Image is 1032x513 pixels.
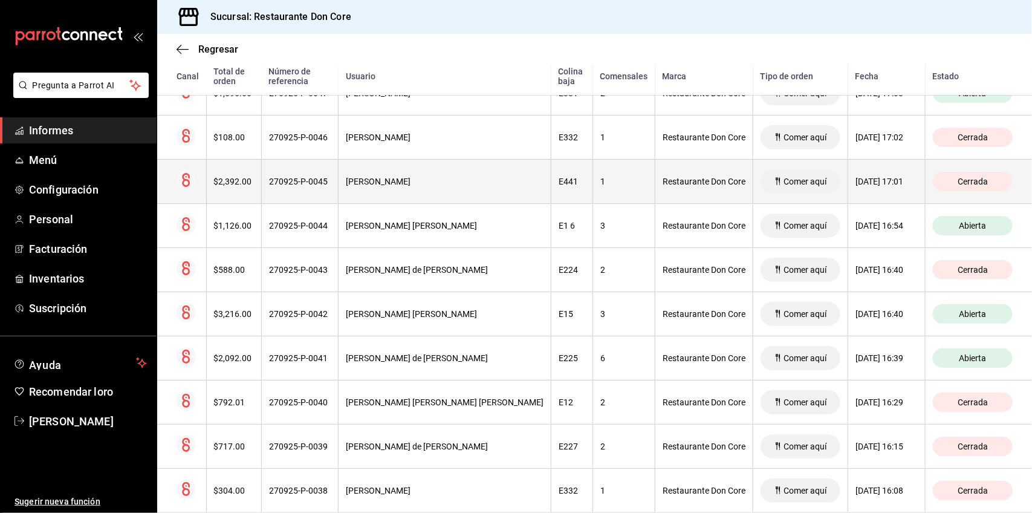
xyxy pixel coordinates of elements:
[214,132,245,142] font: $108.00
[855,265,903,275] font: [DATE] 16:40
[269,221,328,230] font: 270925-P-0044
[346,132,411,142] font: [PERSON_NAME]
[855,132,903,142] font: [DATE] 17:02
[269,66,311,85] font: Número de referencia
[29,124,73,137] font: Informes
[855,486,903,495] font: [DATE] 16:08
[29,385,113,398] font: Recomendar loro
[959,221,987,230] font: Abierta
[269,177,328,186] font: 270925-P-0045
[600,486,605,495] font: 1
[559,177,578,186] font: E441
[600,177,605,186] font: 1
[213,66,245,85] font: Total de orden
[663,71,687,80] font: Marca
[663,221,745,230] font: Restaurante Don Core
[855,71,879,80] font: Fecha
[933,71,959,80] font: Estado
[133,31,143,41] button: abrir_cajón_menú
[959,309,987,319] font: Abierta
[15,497,100,506] font: Sugerir nueva función
[761,71,814,80] font: Tipo de orden
[214,265,245,275] font: $588.00
[269,309,328,319] font: 270925-P-0042
[177,44,238,55] button: Regresar
[958,442,988,451] font: Cerrada
[663,265,745,275] font: Restaurante Don Core
[346,442,488,451] font: [PERSON_NAME] de [PERSON_NAME]
[29,183,99,196] font: Configuración
[269,132,328,142] font: 270925-P-0046
[663,132,745,142] font: Restaurante Don Core
[346,486,411,495] font: [PERSON_NAME]
[600,397,605,407] font: 2
[663,486,745,495] font: Restaurante Don Core
[346,309,477,319] font: [PERSON_NAME] [PERSON_NAME]
[346,353,488,363] font: [PERSON_NAME] de [PERSON_NAME]
[784,353,827,363] font: Comer aquí
[214,221,252,230] font: $1,126.00
[600,265,605,275] font: 2
[559,265,578,275] font: E224
[559,353,578,363] font: E225
[784,221,827,230] font: Comer aquí
[346,177,411,186] font: [PERSON_NAME]
[855,397,903,407] font: [DATE] 16:29
[959,353,987,363] font: Abierta
[784,397,827,407] font: Comer aquí
[600,309,605,319] font: 3
[559,309,573,319] font: E15
[29,213,73,226] font: Personal
[784,309,827,319] font: Comer aquí
[600,132,605,142] font: 1
[33,80,115,90] font: Pregunta a Parrot AI
[784,442,827,451] font: Comer aquí
[29,415,114,428] font: [PERSON_NAME]
[346,397,544,407] font: [PERSON_NAME] [PERSON_NAME] [PERSON_NAME]
[198,44,238,55] font: Regresar
[958,132,988,142] font: Cerrada
[663,309,745,319] font: Restaurante Don Core
[214,486,245,495] font: $304.00
[210,11,351,22] font: Sucursal: Restaurante Don Core
[346,265,488,275] font: [PERSON_NAME] de [PERSON_NAME]
[269,442,328,451] font: 270925-P-0039
[855,177,903,186] font: [DATE] 17:01
[29,243,87,255] font: Facturación
[559,486,578,495] font: E332
[269,397,328,407] font: 270925-P-0040
[855,353,903,363] font: [DATE] 16:39
[29,154,57,166] font: Menú
[784,265,827,275] font: Comer aquí
[663,353,745,363] font: Restaurante Don Core
[559,66,583,85] font: Colina baja
[346,71,375,80] font: Usuario
[958,177,988,186] font: Cerrada
[600,442,605,451] font: 2
[214,353,252,363] font: $2,092.00
[214,309,252,319] font: $3,216.00
[269,265,328,275] font: 270925-P-0043
[663,397,745,407] font: Restaurante Don Core
[663,177,745,186] font: Restaurante Don Core
[958,397,988,407] font: Cerrada
[214,177,252,186] font: $2,392.00
[855,442,903,451] font: [DATE] 16:15
[855,309,903,319] font: [DATE] 16:40
[29,272,84,285] font: Inventarios
[346,221,477,230] font: [PERSON_NAME] [PERSON_NAME]
[29,302,86,315] font: Suscripción
[958,265,988,275] font: Cerrada
[269,486,328,495] font: 270925-P-0038
[663,442,745,451] font: Restaurante Don Core
[784,132,827,142] font: Comer aquí
[600,353,605,363] font: 6
[784,486,827,495] font: Comer aquí
[177,71,199,80] font: Canal
[784,177,827,186] font: Comer aquí
[8,88,149,100] a: Pregunta a Parrot AI
[559,442,578,451] font: E227
[559,132,578,142] font: E332
[214,397,245,407] font: $792.01
[214,442,245,451] font: $717.00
